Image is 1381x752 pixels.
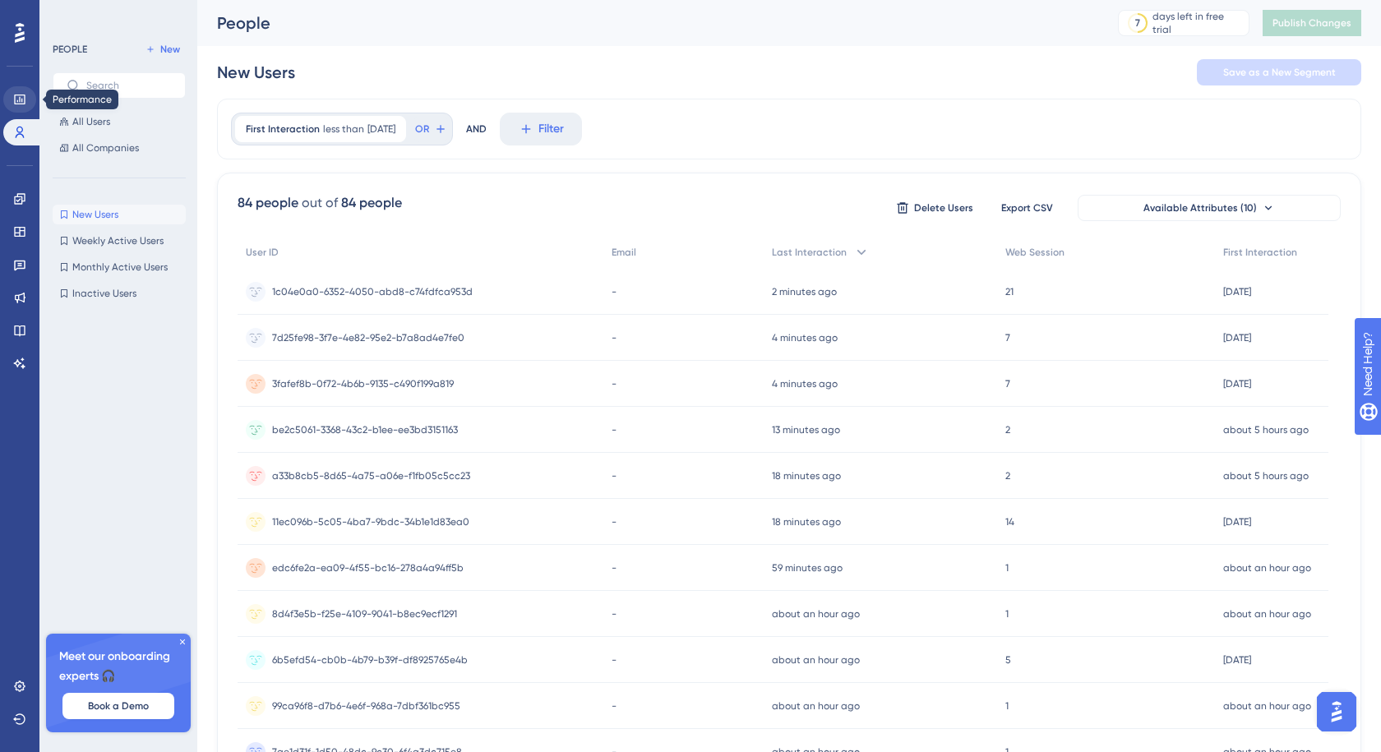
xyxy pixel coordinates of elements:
[272,331,464,344] span: 7d25fe98-3f7e-4e82-95e2-b7a8ad4e7fe0
[612,699,617,713] span: -
[772,424,840,436] time: 13 minutes ago
[323,122,364,136] span: less than
[1005,653,1011,667] span: 5
[59,647,178,686] span: Meet our onboarding experts 🎧
[772,608,860,620] time: about an hour ago
[612,423,617,436] span: -
[272,469,470,482] span: a33b8cb5-8d65-4a75-a06e-f1fb05c5cc23
[612,515,617,528] span: -
[72,234,164,247] span: Weekly Active Users
[62,693,174,719] button: Book a Demo
[772,470,841,482] time: 18 minutes ago
[246,246,279,259] span: User ID
[1312,687,1361,736] iframe: UserGuiding AI Assistant Launcher
[272,515,469,528] span: 11ec096b-5c05-4ba7-9bdc-34b1e1d83ea0
[160,43,180,56] span: New
[272,561,464,574] span: edc6fe2a-ea09-4f55-bc16-278a4a94ff5b
[53,112,186,131] button: All Users
[88,699,149,713] span: Book a Demo
[986,195,1068,221] button: Export CSV
[140,39,186,59] button: New
[1005,246,1065,259] span: Web Session
[772,562,843,574] time: 59 minutes ago
[272,653,468,667] span: 6b5efd54-cb0b-4b79-b39f-df8925765e4b
[1135,16,1140,30] div: 7
[272,377,454,390] span: 3fafef8b-0f72-4b6b-9135-c490f199a819
[39,4,103,24] span: Need Help?
[238,193,298,213] div: 84 people
[1001,201,1053,215] span: Export CSV
[53,284,186,303] button: Inactive Users
[1005,285,1014,298] span: 21
[1223,700,1311,712] time: about an hour ago
[1005,469,1010,482] span: 2
[1143,201,1257,215] span: Available Attributes (10)
[53,138,186,158] button: All Companies
[72,141,139,155] span: All Companies
[72,115,110,128] span: All Users
[914,201,973,215] span: Delete Users
[1223,424,1309,436] time: about 5 hours ago
[1223,516,1251,528] time: [DATE]
[1223,66,1336,79] span: Save as a New Segment
[415,122,429,136] span: OR
[538,119,564,139] span: Filter
[1223,246,1297,259] span: First Interaction
[1272,16,1351,30] span: Publish Changes
[612,377,617,390] span: -
[1223,378,1251,390] time: [DATE]
[1005,699,1009,713] span: 1
[272,699,460,713] span: 99ca96f8-d7b6-4e6f-968a-7dbf361bc955
[72,208,118,221] span: New Users
[1005,377,1010,390] span: 7
[772,332,838,344] time: 4 minutes ago
[612,331,617,344] span: -
[612,285,617,298] span: -
[272,607,457,621] span: 8d4f3e5b-f25e-4109-9041-b8ec9ecf1291
[53,257,186,277] button: Monthly Active Users
[772,516,841,528] time: 18 minutes ago
[217,61,295,84] div: New Users
[1263,10,1361,36] button: Publish Changes
[72,287,136,300] span: Inactive Users
[772,654,860,666] time: about an hour ago
[1223,608,1311,620] time: about an hour ago
[302,193,338,213] div: out of
[1223,332,1251,344] time: [DATE]
[1005,561,1009,574] span: 1
[1005,515,1014,528] span: 14
[272,423,458,436] span: be2c5061-3368-43c2-b1ee-ee3bd3151163
[1005,423,1010,436] span: 2
[1223,654,1251,666] time: [DATE]
[612,246,636,259] span: Email
[1223,286,1251,298] time: [DATE]
[1197,59,1361,85] button: Save as a New Segment
[341,193,402,213] div: 84 people
[1223,562,1311,574] time: about an hour ago
[53,205,186,224] button: New Users
[894,195,976,221] button: Delete Users
[612,653,617,667] span: -
[72,261,168,274] span: Monthly Active Users
[500,113,582,145] button: Filter
[772,286,837,298] time: 2 minutes ago
[612,607,617,621] span: -
[466,113,487,145] div: AND
[1005,607,1009,621] span: 1
[217,12,1077,35] div: People
[612,561,617,574] span: -
[86,80,172,91] input: Search
[772,246,847,259] span: Last Interaction
[772,700,860,712] time: about an hour ago
[1005,331,1010,344] span: 7
[53,43,87,56] div: PEOPLE
[413,116,449,142] button: OR
[272,285,473,298] span: 1c04e0a0-6352-4050-abd8-c74fdfca953d
[1223,470,1309,482] time: about 5 hours ago
[53,231,186,251] button: Weekly Active Users
[1152,10,1244,36] div: days left in free trial
[772,378,838,390] time: 4 minutes ago
[367,122,395,136] span: [DATE]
